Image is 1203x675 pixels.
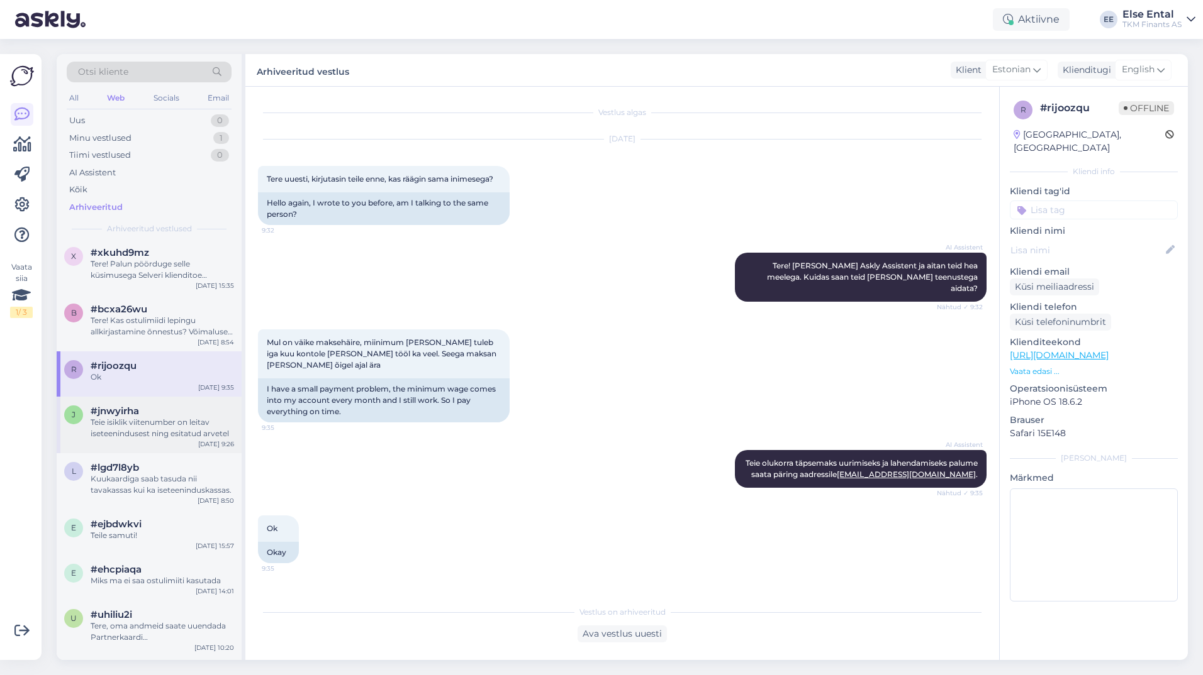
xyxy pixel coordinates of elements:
div: Uus [69,114,85,127]
div: Teile samuti! [91,530,234,541]
div: [DATE] 8:54 [198,337,234,347]
div: Ava vestlus uuesti [578,625,667,642]
span: Nähtud ✓ 9:32 [936,302,983,312]
span: e [71,568,76,578]
div: Ok [91,371,234,383]
div: [DATE] 15:57 [196,541,234,551]
div: [DATE] 9:35 [198,383,234,392]
div: 0 [211,114,229,127]
div: Klienditugi [1058,63,1111,77]
span: Nähtud ✓ 9:35 [936,488,983,498]
span: #bcxa26wu [91,304,147,315]
span: e [71,523,76,532]
div: Else Ental [1122,9,1182,19]
span: Mul on väike maksehäire, miinimum [PERSON_NAME] tuleb iga kuu kontole [PERSON_NAME] tööl ka veel.... [267,337,498,370]
span: 9:32 [262,226,309,235]
div: [DATE] 14:01 [196,586,234,596]
span: AI Assistent [936,243,983,252]
div: Aktiivne [993,8,1070,31]
span: #jnwyirha [91,405,139,417]
span: #rijoozqu [91,360,137,371]
p: Märkmed [1010,471,1178,485]
span: 9:35 [262,423,309,432]
div: [DATE] 15:35 [196,281,234,290]
span: Teie olukorra täpsemaks uurimiseks ja lahendamiseks palume saata päring aadressile . [746,458,980,479]
span: j [72,410,76,419]
p: Kliendi tag'id [1010,185,1178,198]
p: Operatsioonisüsteem [1010,382,1178,395]
p: Klienditeekond [1010,336,1178,349]
div: Email [205,90,232,106]
span: #ejbdwkvi [91,519,142,530]
div: Kõik [69,184,87,196]
span: #xkuhd9mz [91,247,149,258]
a: [URL][DOMAIN_NAME] [1010,349,1109,361]
div: EE [1100,11,1117,28]
div: Küsi meiliaadressi [1010,278,1099,295]
div: Teie isiklik viitenumber on leitav iseteenindusest ning esitatud arvetel [91,417,234,439]
div: Kliendi info [1010,166,1178,177]
div: [DATE] 10:20 [194,643,234,652]
span: x [71,251,76,261]
div: 0 [211,149,229,162]
input: Lisa nimi [1010,243,1163,257]
a: [EMAIL_ADDRESS][DOMAIN_NAME] [837,469,976,479]
div: 1 [213,132,229,145]
span: AI Assistent [936,440,983,449]
div: AI Assistent [69,167,116,179]
div: Tiimi vestlused [69,149,131,162]
img: Askly Logo [10,64,34,88]
span: l [72,466,76,476]
span: #ehcpiaqa [91,564,142,575]
span: Otsi kliente [78,65,128,79]
a: Else EntalTKM Finants AS [1122,9,1195,30]
span: u [70,613,77,623]
div: I have a small payment problem, the minimum wage comes into my account every month and I still wo... [258,378,510,422]
span: Estonian [992,63,1031,77]
p: Vaata edasi ... [1010,366,1178,377]
div: Minu vestlused [69,132,131,145]
div: Tere! Kas ostulimiidi lepingu allkirjastamine õnnestus? Võimalusel palun proovige kasutada teist ... [91,315,234,337]
div: Vestlus algas [258,107,987,118]
p: iPhone OS 18.6.2 [1010,395,1178,409]
span: English [1122,63,1155,77]
span: Vestlus on arhiveeritud [579,606,666,618]
div: Miks ma ei saa ostulimiiti kasutada [91,575,234,586]
span: r [71,365,77,374]
div: Kuukaardiga saab tasuda nii tavakassas kui ka iseteeninduskassas. [91,473,234,496]
div: 1 / 3 [10,307,33,318]
div: [GEOGRAPHIC_DATA], [GEOGRAPHIC_DATA] [1014,128,1165,155]
div: Tere! Palun pöörduge selle küsimusega Selveri klienditoe [PERSON_NAME] telefonil [PHONE_NUMBER] v... [91,258,234,281]
span: 9:35 [262,564,309,573]
div: Klient [951,63,982,77]
div: Vaata siia [10,261,33,318]
div: [DATE] 8:50 [198,496,234,505]
p: Kliendi email [1010,265,1178,278]
span: Ok [267,524,277,533]
div: Hello again, I wrote to you before, am I talking to the same person? [258,192,510,225]
div: [DATE] [258,133,987,145]
span: #uhiliu2i [91,609,132,620]
span: Offline [1119,101,1174,115]
span: r [1021,105,1026,114]
span: Tere! [PERSON_NAME] Askly Assistent ja aitan teid hea meelega. Kuidas saan teid [PERSON_NAME] tee... [767,261,980,293]
div: Arhiveeritud [69,201,123,214]
p: Brauser [1010,414,1178,427]
input: Lisa tag [1010,200,1178,219]
p: Kliendi nimi [1010,224,1178,238]
div: Küsi telefoninumbrit [1010,314,1111,331]
span: b [71,308,77,317]
div: TKM Finants AS [1122,19,1182,30]
span: #lgd7l8yb [91,462,139,473]
div: Socials [151,90,182,106]
div: [PERSON_NAME] [1010,453,1178,464]
label: Arhiveeritud vestlus [257,62,349,79]
div: Web [104,90,127,106]
div: Okay [258,542,299,563]
span: Arhiveeritud vestlused [107,223,192,234]
p: Safari 15E148 [1010,427,1178,440]
div: All [67,90,81,106]
div: # rijoozqu [1040,101,1119,116]
span: Tere uuesti, kirjutasin teile enne, kas räägin sama inimesega? [267,174,493,184]
div: Tere, oma andmeid saate uuendada Partnerkaardi iseteeninduskeskkonnas. [91,620,234,643]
